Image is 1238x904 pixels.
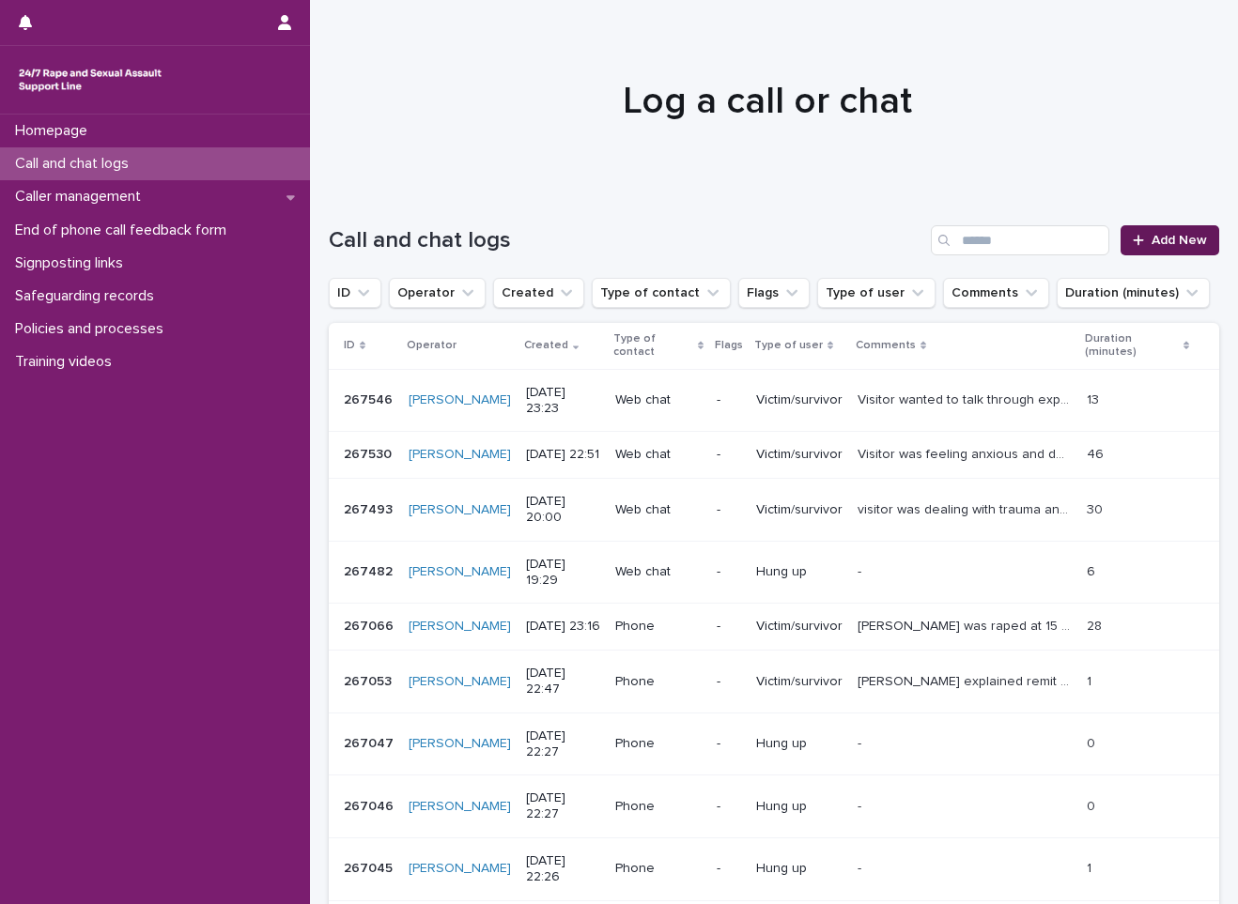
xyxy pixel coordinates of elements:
[8,188,156,206] p: Caller management
[1085,329,1179,363] p: Duration (minutes)
[409,447,511,463] a: [PERSON_NAME]
[943,278,1049,308] button: Comments
[754,335,823,356] p: Type of user
[329,432,1219,479] tr: 267530267530 [PERSON_NAME] [DATE] 22:51Web chat-Victim/survivorVisitor was feeling anxious and de...
[329,369,1219,432] tr: 267546267546 [PERSON_NAME] [DATE] 23:23Web chat-Victim/survivorVisitor wanted to talk through exp...
[526,790,600,822] p: [DATE] 22:27
[526,666,600,697] p: [DATE] 22:47
[817,278,936,308] button: Type of user
[329,837,1219,900] tr: 267045267045 [PERSON_NAME] [DATE] 22:26Phone-Hung up-- 11
[1087,615,1106,635] p: 28
[344,732,397,752] p: 267047
[344,857,396,877] p: 267045
[717,502,741,518] p: -
[329,479,1219,542] tr: 267493267493 [PERSON_NAME] [DATE] 20:00Web chat-Victim/survivorvisitor was dealing with trauma an...
[1087,443,1107,463] p: 46
[858,732,865,752] p: -
[344,443,395,463] p: 267530
[493,278,584,308] button: Created
[1087,857,1095,877] p: 1
[526,619,600,635] p: [DATE] 23:16
[329,712,1219,775] tr: 267047267047 [PERSON_NAME] [DATE] 22:27Phone-Hung up-- 00
[526,853,600,885] p: [DATE] 22:26
[344,560,396,580] p: 267482
[329,604,1219,651] tr: 267066267066 [PERSON_NAME] [DATE] 23:16Phone-Victim/survivor[PERSON_NAME] was raped at 15 by two ...
[717,861,741,877] p: -
[615,447,702,463] p: Web chat
[526,494,600,526] p: [DATE] 20:00
[615,564,702,580] p: Web chat
[856,335,916,356] p: Comments
[738,278,810,308] button: Flags
[858,443,1076,463] p: Visitor was feeling anxious and dealing with trauma affects, emotional support throughout.
[15,61,165,99] img: rhQMoQhaT3yELyF149Cw
[409,619,511,635] a: [PERSON_NAME]
[756,502,843,518] p: Victim/survivor
[1121,225,1219,255] a: Add New
[717,674,741,690] p: -
[389,278,486,308] button: Operator
[717,564,741,580] p: -
[858,615,1076,635] p: Lou was raped at 15 by two boys she knew, and then was harassed by them, discussed trauma from th...
[409,736,511,752] a: [PERSON_NAME]
[592,278,731,308] button: Type of contact
[8,320,178,338] p: Policies and processes
[756,619,843,635] p: Victim/survivor
[931,225,1109,255] input: Search
[409,502,511,518] a: [PERSON_NAME]
[756,392,843,408] p: Victim/survivor
[409,674,511,690] a: [PERSON_NAME]
[409,799,511,815] a: [PERSON_NAME]
[858,670,1076,690] p: SLW explained remit of service and introduced themselves and asked caller what had caused them to...
[329,278,381,308] button: ID
[8,155,144,173] p: Call and chat logs
[409,392,511,408] a: [PERSON_NAME]
[526,447,600,463] p: [DATE] 22:51
[409,861,511,877] a: [PERSON_NAME]
[756,564,843,580] p: Hung up
[407,335,457,356] p: Operator
[344,615,397,635] p: 267066
[613,329,692,363] p: Type of contact
[526,557,600,589] p: [DATE] 19:29
[329,541,1219,604] tr: 267482267482 [PERSON_NAME] [DATE] 19:29Web chat-Hung up-- 66
[858,857,865,877] p: -
[1087,670,1095,690] p: 1
[858,795,865,815] p: -
[329,775,1219,838] tr: 267046267046 [PERSON_NAME] [DATE] 22:27Phone-Hung up-- 00
[715,335,743,356] p: Flags
[615,502,702,518] p: Web chat
[329,227,923,254] h1: Call and chat logs
[344,670,395,690] p: 267053
[526,728,600,760] p: [DATE] 22:27
[344,795,397,815] p: 267046
[409,564,511,580] a: [PERSON_NAME]
[8,287,169,305] p: Safeguarding records
[717,619,741,635] p: -
[615,861,702,877] p: Phone
[8,122,102,140] p: Homepage
[615,799,702,815] p: Phone
[8,254,138,272] p: Signposting links
[756,447,843,463] p: Victim/survivor
[344,498,396,518] p: 267493
[329,79,1205,124] h1: Log a call or chat
[329,651,1219,713] tr: 267053267053 [PERSON_NAME] [DATE] 22:47Phone-Victim/survivor[PERSON_NAME] explained remit of serv...
[717,392,741,408] p: -
[858,560,865,580] p: -
[756,674,843,690] p: Victim/survivor
[858,498,1076,518] p: visitor was dealing with trauma and relationships in their life, emotional support throughout
[1152,234,1207,247] span: Add New
[8,222,241,239] p: End of phone call feedback form
[526,385,600,417] p: [DATE] 23:23
[615,736,702,752] p: Phone
[1087,795,1099,815] p: 0
[756,861,843,877] p: Hung up
[717,447,741,463] p: -
[717,799,741,815] p: -
[1087,389,1103,408] p: 13
[615,619,702,635] p: Phone
[756,736,843,752] p: Hung up
[615,674,702,690] p: Phone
